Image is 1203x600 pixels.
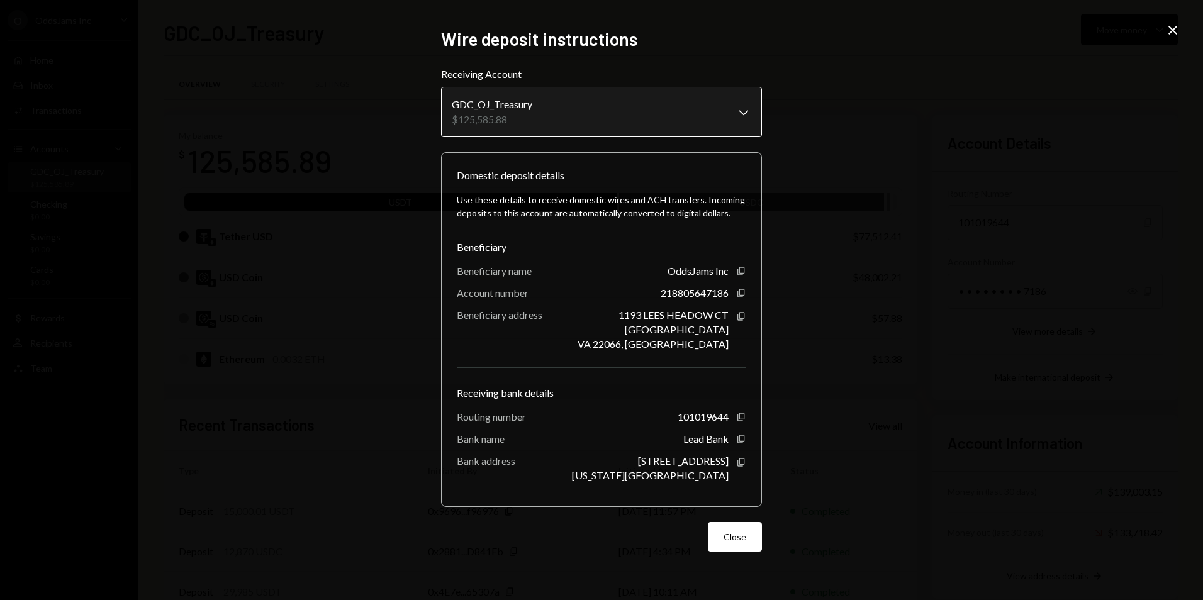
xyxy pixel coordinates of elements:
[441,27,762,52] h2: Wire deposit instructions
[457,168,564,183] div: Domestic deposit details
[457,433,505,445] div: Bank name
[678,411,729,423] div: 101019644
[457,309,542,321] div: Beneficiary address
[457,287,529,299] div: Account number
[625,323,729,335] div: [GEOGRAPHIC_DATA]
[457,386,746,401] div: Receiving bank details
[457,265,532,277] div: Beneficiary name
[578,338,729,350] div: VA 22066, [GEOGRAPHIC_DATA]
[661,287,729,299] div: 218805647186
[441,87,762,137] button: Receiving Account
[457,455,515,467] div: Bank address
[572,469,729,481] div: [US_STATE][GEOGRAPHIC_DATA]
[457,411,526,423] div: Routing number
[638,455,729,467] div: [STREET_ADDRESS]
[618,309,729,321] div: 1193 LEES HEADOW CT
[457,193,746,219] div: Use these details to receive domestic wires and ACH transfers. Incoming deposits to this account ...
[708,522,762,552] button: Close
[668,265,729,277] div: OddsJams Inc
[683,433,729,445] div: Lead Bank
[441,67,762,82] label: Receiving Account
[457,240,746,255] div: Beneficiary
